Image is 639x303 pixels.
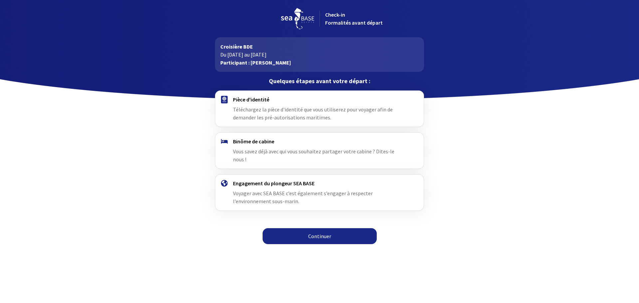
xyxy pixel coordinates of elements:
img: passport.svg [221,96,228,103]
h4: Binôme de cabine [233,138,406,145]
p: Croisière BDE [220,43,418,51]
img: binome.svg [221,139,228,144]
span: Téléchargez la pièce d'identité que vous utiliserez pour voyager afin de demander les pré-autoris... [233,106,393,121]
h4: Engagement du plongeur SEA BASE [233,180,406,187]
h4: Pièce d'identité [233,96,406,103]
p: Du [DATE] au [DATE] [220,51,418,59]
span: Voyager avec SEA BASE c’est également s’engager à respecter l’environnement sous-marin. [233,190,373,205]
a: Continuer [263,228,377,244]
span: Vous savez déjà avec qui vous souhaitez partager votre cabine ? Dites-le nous ! [233,148,394,163]
span: Check-in Formalités avant départ [325,11,383,26]
p: Participant : [PERSON_NAME] [220,59,418,67]
img: engagement.svg [221,180,228,187]
img: logo_seabase.svg [281,8,314,29]
p: Quelques étapes avant votre départ : [215,77,424,85]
